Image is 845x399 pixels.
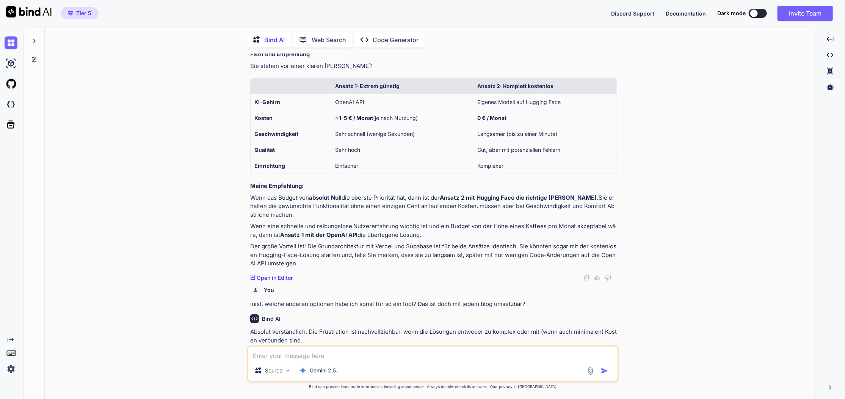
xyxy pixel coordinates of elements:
p: Open in Editor [257,274,293,282]
img: icon [601,367,608,375]
strong: Ansatz 1 mit der OpenAI API [280,231,358,238]
p: Bind AI [264,35,285,44]
strong: Ansatz 1: Extrem günstig [335,83,400,89]
img: premium [68,11,73,16]
img: Bind AI [6,6,52,17]
p: Web Search [312,35,346,44]
strong: ~1-5 € / Monat [335,115,373,121]
button: Documentation [666,9,706,17]
h3: Fazit und Empfehlung [250,50,617,59]
img: Pick Models [285,367,291,374]
strong: Meine Empfehlung: [250,182,304,189]
img: darkCloudIdeIcon [5,98,17,111]
strong: Qualität [254,147,275,153]
img: Gemini 2.5 Pro [299,367,307,374]
strong: Kosten [254,115,273,121]
p: Source [265,367,282,374]
span: Documentation [666,10,706,17]
img: dislike [605,275,611,281]
td: Gut, aber mit potenziellen Fehlern [473,142,617,158]
td: (je nach Nutzung) [332,110,473,126]
strong: Ansatz 2 mit Hugging Face die richtige [PERSON_NAME]. [440,194,599,201]
img: like [594,275,600,281]
p: Gemini 2.5.. [310,367,339,374]
span: Tier 5 [76,9,91,17]
td: Einfacher [332,158,473,174]
img: copy [584,275,590,281]
td: OpenAI API [332,94,473,110]
p: mist. welche anderen optionen habe ich sonst für so ein tool? Das ist doch mit jedem blog umsetzbar? [250,300,617,309]
td: Komplexer [473,158,617,174]
p: Bind can provide inaccurate information, including about people. Always double-check its answers.... [247,384,619,390]
h6: Bind AI [262,315,281,323]
strong: Geschwindigkeit [254,131,298,137]
p: Sie stehen vor einer klaren [PERSON_NAME]: [250,62,617,71]
td: Sehr schnell (wenige Sekunden) [332,126,473,142]
h6: You [264,286,274,294]
p: Wenn eine schnelle und reibungslose Nutzererfahrung wichtig ist und ein Budget von der Höhe eines... [250,222,617,239]
button: premiumTier 5 [61,7,99,19]
button: Discord Support [611,9,654,17]
strong: absolut Null [309,194,342,201]
p: Code Generator [373,35,419,44]
strong: 0 € / Monat [477,115,506,121]
strong: Ansatz 2: Komplett kostenlos [477,83,553,89]
span: Discord Support [611,10,654,17]
img: chat [5,36,17,49]
img: attachment [586,366,595,375]
strong: Einrichtung [254,162,285,169]
td: Langsamer (bis zu einer Minute) [473,126,617,142]
p: Wenn das Budget von die oberste Priorität hat, dann ist der Sie erhalten die gewünschte Funktiona... [250,194,617,219]
strong: KI-Gehirn [254,99,280,105]
td: Eigenes Modell auf Hugging Face [473,94,617,110]
img: githubLight [5,77,17,90]
td: Sehr hoch [332,142,473,158]
p: Der große Vorteil ist: Die Grundarchitektur mit Vercel und Supabase ist für beide Ansätze identis... [250,242,617,268]
img: settings [5,363,17,375]
button: Invite Team [778,6,833,21]
img: ai-studio [5,57,17,70]
p: Absolut verständlich. Die Frustration ist nachvollziehbar, wenn die Lösungen entweder zu komplex ... [250,328,617,345]
span: Dark mode [717,9,746,17]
